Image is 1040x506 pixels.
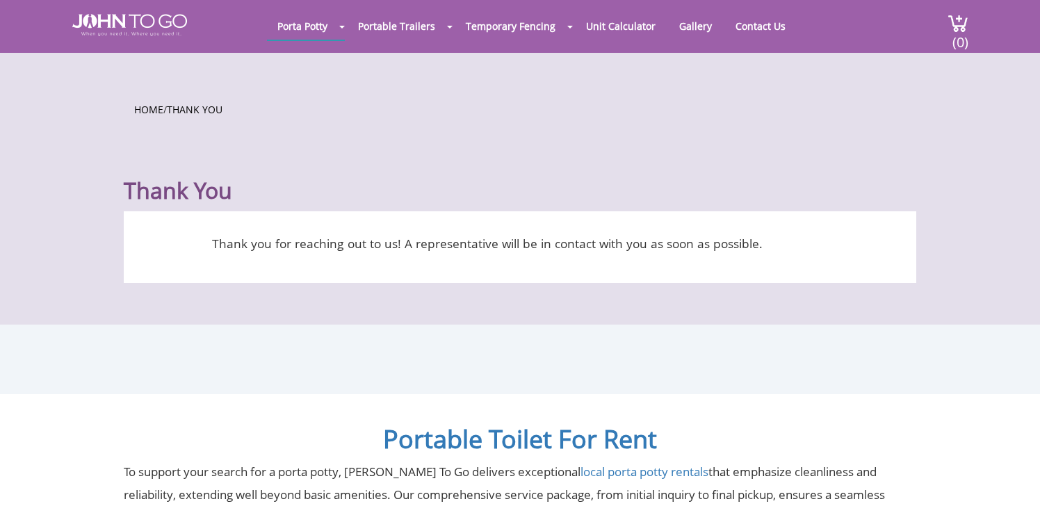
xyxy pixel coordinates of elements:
[455,13,566,40] a: Temporary Fencing
[383,422,657,456] a: Portable Toilet For Rent
[267,13,338,40] a: Porta Potty
[669,13,722,40] a: Gallery
[124,143,916,204] h1: Thank You
[167,103,222,116] a: Thank You
[72,14,187,36] img: JOHN to go
[134,103,163,116] a: Home
[348,13,446,40] a: Portable Trailers
[134,99,906,117] ul: /
[948,14,968,33] img: cart a
[145,232,829,255] p: Thank you for reaching out to us! A representative will be in contact with you as soon as possible.
[952,22,968,51] span: (0)
[580,464,708,480] a: local porta potty rentals
[725,13,796,40] a: Contact Us
[576,13,666,40] a: Unit Calculator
